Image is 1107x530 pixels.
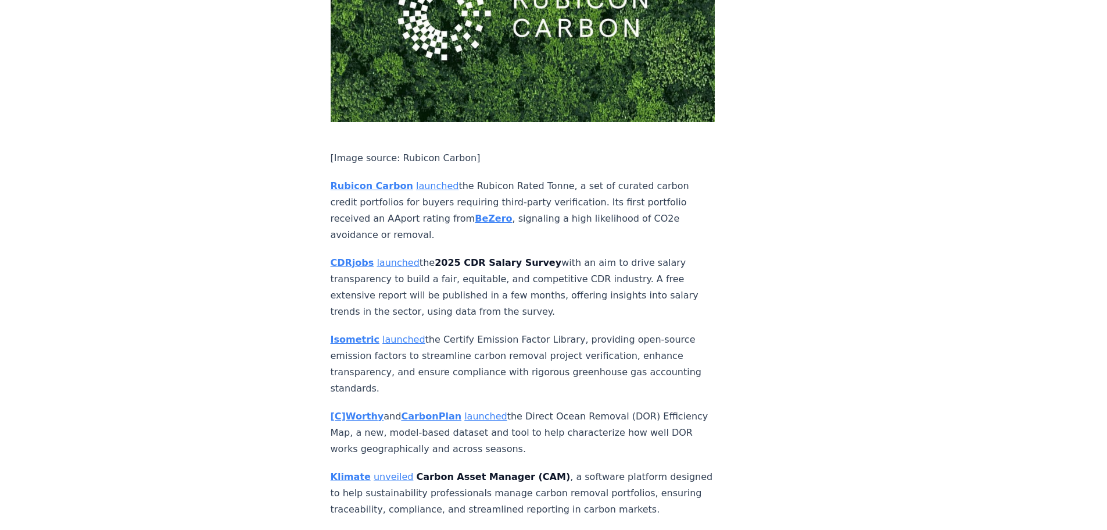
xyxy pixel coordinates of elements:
p: the with an aim to drive salary transparency to build a fair, equitable, and competitive CDR indu... [331,255,715,320]
a: launched [382,334,425,345]
a: CarbonPlan [401,411,461,422]
a: [C]Worthy [331,411,384,422]
strong: 2025 CDR Salary Survey [435,257,561,268]
p: [Image source: Rubicon Carbon] [331,150,715,166]
a: launched [377,257,419,268]
p: the Certify Emission Factor Library, providing open-source emission factors to streamline carbon ... [331,332,715,397]
a: BeZero [475,213,512,224]
a: Rubicon Carbon [331,180,413,191]
p: and the Direct Ocean Removal (DOR) Efficiency Map, a new, model-based dataset and tool to help ch... [331,408,715,457]
a: Klimate [331,471,371,482]
a: launched [416,180,458,191]
a: unveiled [374,471,413,482]
p: the Rubicon Rated Tonne, a set of curated carbon credit portfolios for buyers requiring third-par... [331,178,715,243]
a: CDRjobs [331,257,374,268]
a: Isometric [331,334,380,345]
a: launched [464,411,507,422]
strong: Carbon Asset Manager (CAM) [417,471,571,482]
p: , a software platform designed to help sustainability professionals manage carbon removal portfol... [331,469,715,518]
